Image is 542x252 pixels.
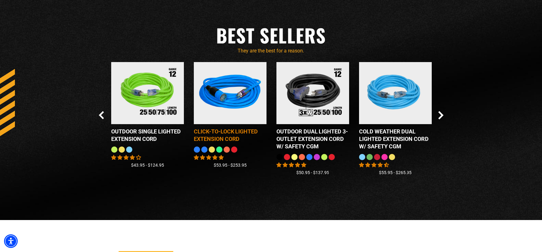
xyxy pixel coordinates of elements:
div: Outdoor Single Lighted Extension Cord [111,128,184,143]
span: 4.62 stars [359,162,389,168]
a: Light Blue Cold Weather Dual Lighted Extension Cord w/ Safety CGM [359,62,432,154]
div: Accessibility Menu [4,234,18,248]
span: 4.80 stars [276,162,306,168]
img: Light Blue [360,61,430,124]
a: Outdoor Single Lighted Extension Cord Outdoor Single Lighted Extension Cord [111,62,184,146]
img: Outdoor Dual Lighted 3-Outlet Extension Cord w/ Safety CGM [278,61,348,124]
a: Outdoor Dual Lighted 3-Outlet Extension Cord w/ Safety CGM Outdoor Dual Lighted 3-Outlet Extensio... [276,62,349,154]
div: Outdoor Dual Lighted 3-Outlet Extension Cord w/ Safety CGM [276,128,349,150]
button: Previous Slide [99,111,104,119]
div: Cold Weather Dual Lighted Extension Cord w/ Safety CGM [359,128,432,150]
div: Click-to-Lock Lighted Extension Cord [194,128,266,143]
button: Next Slide [438,111,444,119]
div: $43.95 - $124.95 [111,162,184,169]
span: 4.00 stars [111,155,141,160]
h2: Best Sellers [99,23,444,47]
a: blue Click-to-Lock Lighted Extension Cord [194,62,266,146]
span: 4.87 stars [194,155,224,160]
p: They are the best for a reason. [99,47,444,55]
div: $53.95 - $253.95 [194,162,266,169]
div: $55.95 - $265.95 [359,169,432,176]
img: Outdoor Single Lighted Extension Cord [112,61,182,124]
img: blue [191,58,269,128]
div: $50.95 - $137.95 [276,169,349,176]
